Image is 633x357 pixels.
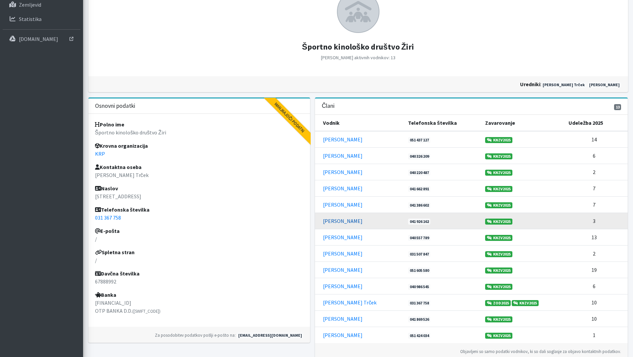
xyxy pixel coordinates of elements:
a: [PERSON_NAME] [323,136,363,143]
td: 10 [565,310,628,327]
td: 7 [565,196,628,213]
a: 041 386 602 [408,202,431,208]
a: KNZV2025 [485,333,512,339]
td: 10 [565,294,628,310]
strong: uredniki [520,81,540,88]
p: [FINANCIAL_ID] OTP BANKA D.D. [95,299,304,315]
a: [PERSON_NAME] [323,250,363,257]
strong: Krovna organizacija [95,142,148,149]
a: [EMAIL_ADDRESS][DOMAIN_NAME] [237,332,304,338]
td: 7 [565,180,628,196]
a: 031 367 758 [95,214,121,221]
a: 031 507 847 [408,251,431,257]
div: : [358,80,624,88]
strong: Banka [95,291,116,298]
a: KNZV2025 [485,202,512,208]
a: KNZV2025 [485,284,512,290]
a: 031 367 758 [408,300,431,306]
small: Za posodobitev podatkov pošlji e-pošto na: [155,332,236,338]
a: [PERSON_NAME] [323,234,363,241]
td: 6 [565,147,628,164]
a: [PERSON_NAME] Trček [541,82,586,88]
th: Udeležba 2025 [565,115,628,131]
strong: Športno kinološko društvo Žiri [302,42,414,52]
a: KNZV2025 [512,300,539,306]
a: KNZV2025 [485,153,512,159]
a: [PERSON_NAME] [323,152,363,159]
td: 13 [565,229,628,245]
th: Telefonska številka [404,115,481,131]
small: Objavljeni so samo podatki vodnikov, ki so dali soglasje za objavo kontaktnih podatkov. [460,349,621,354]
small: ([SWIFT_CODE]) [132,308,160,314]
p: Statistika [19,16,42,22]
a: [PERSON_NAME] [323,315,363,322]
a: 051 605 580 [408,268,431,273]
a: KNZV2025 [485,137,512,143]
a: 051 437 127 [408,137,431,143]
a: [PERSON_NAME] [323,185,363,192]
a: [PERSON_NAME] [323,169,363,175]
td: 2 [565,164,628,180]
a: [PERSON_NAME] [323,267,363,273]
strong: Naslov [95,185,118,192]
p: [DOMAIN_NAME] [19,36,58,42]
strong: Davčna številka [95,270,140,277]
a: [PERSON_NAME] [323,283,363,289]
a: KNZV2025 [485,219,512,225]
a: KNZV2025 [485,251,512,257]
a: KNZV2025 [485,316,512,322]
p: / [95,235,304,243]
a: KRP [95,150,105,157]
p: [PERSON_NAME] Trček [95,171,304,179]
a: 040 326 209 [408,153,431,159]
td: 2 [565,245,628,262]
td: 1 [565,327,628,343]
a: Statistika [3,12,80,26]
a: ZOD2025 [485,300,511,306]
p: / [95,256,304,264]
small: [PERSON_NAME] aktivnih vodnikov: 13 [321,55,395,61]
span: 13 [614,104,621,110]
a: 040 986 545 [408,284,431,290]
strong: E-pošta [95,228,120,234]
td: 6 [565,278,628,294]
p: Športno kinološko društvo Žiri [95,128,304,136]
a: [PERSON_NAME] [323,218,363,224]
a: 051 424 034 [408,333,431,339]
td: 14 [565,131,628,148]
th: Zavarovanje [481,115,565,131]
th: Vodnik [315,115,404,131]
td: 3 [565,213,628,229]
strong: Kontaktna oseba [95,164,142,170]
a: 040 557 789 [408,235,431,241]
a: [DOMAIN_NAME] [3,32,80,46]
a: [PERSON_NAME] [587,82,621,88]
a: [PERSON_NAME] [323,332,363,338]
a: 041 662 891 [408,186,431,192]
div: Manjkajoči podatki [259,87,321,149]
a: 040 220 487 [408,170,431,176]
p: Zemljevid [19,1,41,8]
a: KNZV2025 [485,268,512,273]
strong: Telefonska številka [95,206,150,213]
strong: Spletna stran [95,249,135,256]
a: 041 926 162 [408,219,431,225]
td: 19 [565,262,628,278]
p: 67888992 [95,277,304,285]
strong: Polno ime [95,121,124,128]
h3: Osnovni podatki [95,102,135,109]
a: [PERSON_NAME] Trček [323,299,376,306]
a: 041 869 526 [408,316,431,322]
a: KNZV2025 [485,170,512,176]
a: KNZV2025 [485,235,512,241]
a: KNZV2025 [485,186,512,192]
p: [STREET_ADDRESS] [95,192,304,200]
a: [PERSON_NAME] [323,201,363,208]
h3: Člani [322,102,335,109]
